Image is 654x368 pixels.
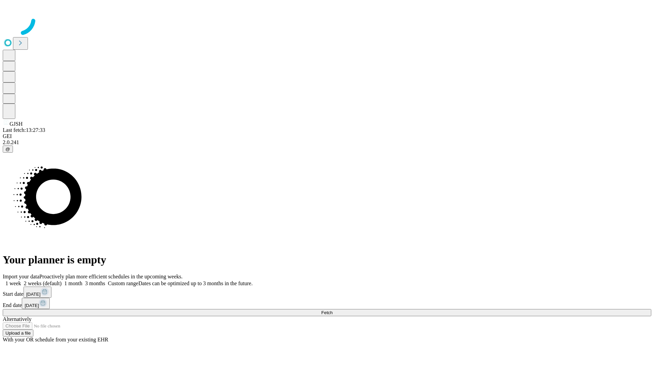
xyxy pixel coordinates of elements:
[138,280,252,286] span: Dates can be optimized up to 3 months in the future.
[40,274,183,279] span: Proactively plan more efficient schedules in the upcoming weeks.
[3,287,651,298] div: Start date
[85,280,105,286] span: 3 months
[3,139,651,145] div: 2.0.241
[108,280,138,286] span: Custom range
[5,147,10,152] span: @
[3,145,13,153] button: @
[24,287,51,298] button: [DATE]
[3,254,651,266] h1: Your planner is empty
[64,280,82,286] span: 1 month
[3,127,45,133] span: Last fetch: 13:27:33
[3,298,651,309] div: End date
[3,133,651,139] div: GEI
[26,292,41,297] span: [DATE]
[10,121,22,127] span: GJSH
[3,329,33,337] button: Upload a file
[3,309,651,316] button: Fetch
[5,280,21,286] span: 1 week
[3,337,108,342] span: With your OR schedule from your existing EHR
[25,303,39,308] span: [DATE]
[3,316,31,322] span: Alternatively
[3,274,40,279] span: Import your data
[24,280,62,286] span: 2 weeks (default)
[321,310,332,315] span: Fetch
[22,298,50,309] button: [DATE]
